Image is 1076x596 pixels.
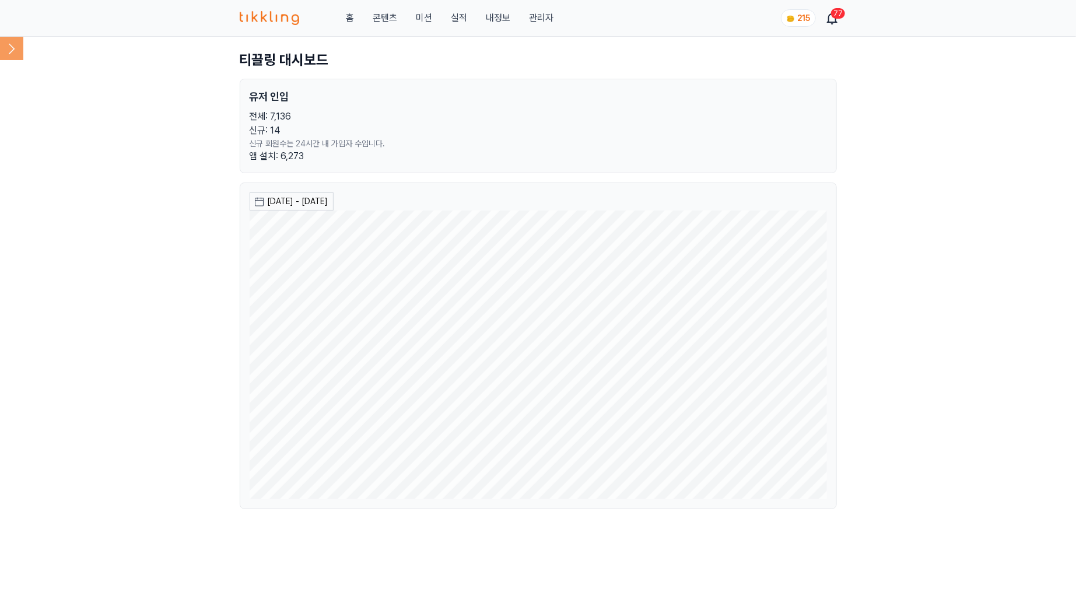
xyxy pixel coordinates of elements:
[529,11,553,25] a: 관리자
[240,51,837,69] h1: 티끌링 대시보드
[798,13,811,23] span: 215
[831,8,845,19] div: 77
[250,89,827,105] h2: 유저 인입
[250,138,827,149] p: 신규 회원수는 24시간 내 가입자 수입니다.
[781,9,814,27] a: coin 215
[346,11,354,25] a: 홈
[250,192,334,211] button: [DATE] - [DATE]
[828,11,837,25] a: 77
[416,11,432,25] button: 미션
[786,14,795,23] img: coin
[250,149,827,163] p: 앱 설치: 6,273
[250,110,827,124] p: 전체: 7,136
[451,11,467,25] a: 실적
[268,195,328,208] div: [DATE] - [DATE]
[250,124,827,138] p: 신규: 14
[486,11,510,25] a: 내정보
[240,11,300,25] img: 티끌링
[373,11,397,25] a: 콘텐츠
